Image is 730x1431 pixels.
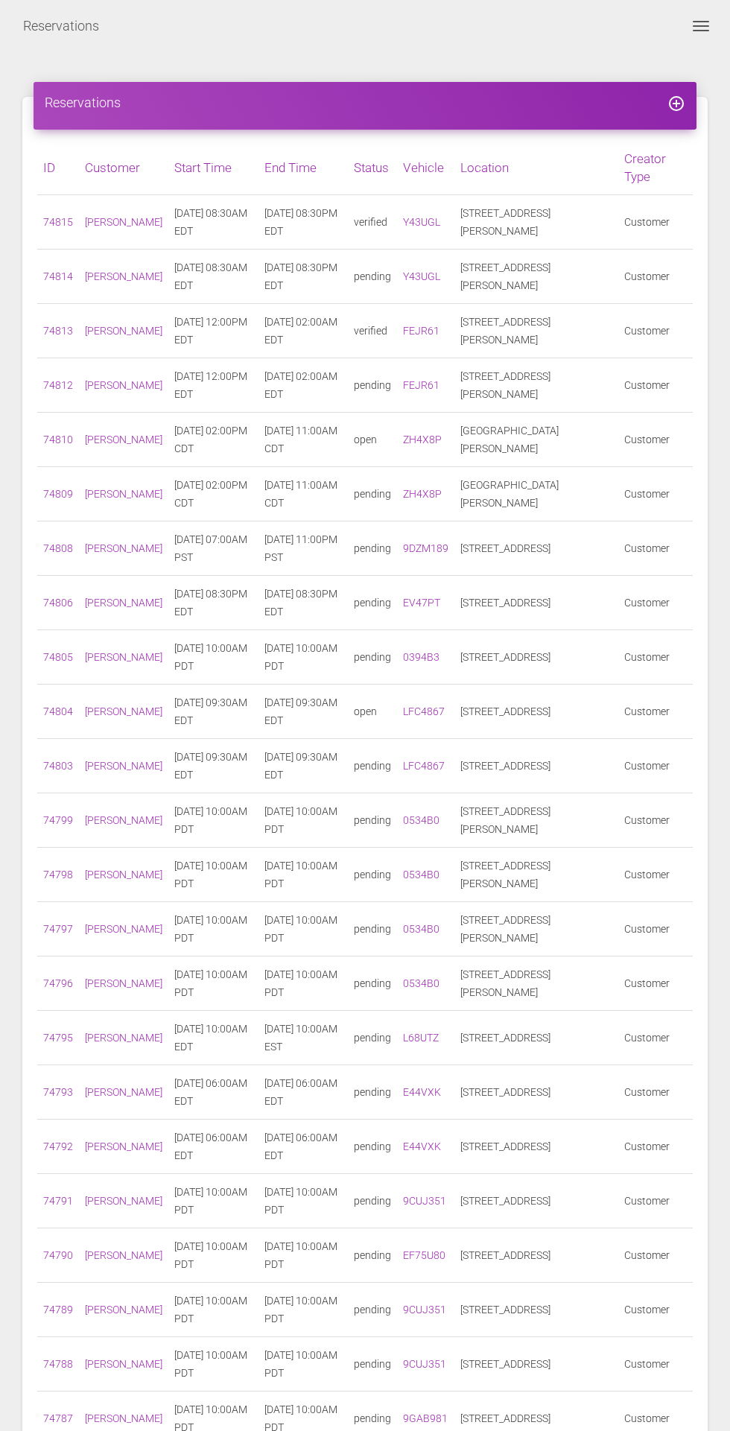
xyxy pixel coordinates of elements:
th: Status [348,141,397,195]
td: [STREET_ADDRESS][PERSON_NAME] [454,195,618,250]
a: 74787 [43,1412,73,1424]
td: pending [348,521,397,576]
td: Customer [618,1228,693,1283]
a: 74804 [43,705,73,717]
td: [DATE] 08:30AM EDT [168,250,258,304]
td: pending [348,576,397,630]
td: [DATE] 10:00AM PDT [258,630,349,685]
td: [DATE] 09:30AM EDT [258,685,349,739]
a: [PERSON_NAME] [85,1195,162,1207]
td: [DATE] 10:00AM EST [258,1011,349,1065]
td: pending [348,848,397,902]
a: 0534B0 [403,869,439,881]
td: [DATE] 10:00AM PDT [258,956,349,1011]
a: [PERSON_NAME] [85,216,162,228]
td: pending [348,1228,397,1283]
a: Y43UGL [403,216,440,228]
td: [DATE] 10:00AM PDT [168,1228,258,1283]
a: [PERSON_NAME] [85,651,162,663]
a: 74796 [43,977,73,989]
td: [DATE] 02:00AM EDT [258,304,349,358]
td: Customer [618,793,693,848]
td: [DATE] 12:00PM EDT [168,304,258,358]
td: [DATE] 10:00AM PDT [258,848,349,902]
a: [PERSON_NAME] [85,923,162,935]
td: Customer [618,902,693,956]
td: [DATE] 07:00AM PST [168,521,258,576]
i: add_circle_outline [667,95,685,112]
a: 9CUJ351 [403,1304,446,1316]
a: ZH4X8P [403,488,442,500]
td: [DATE] 10:00AM PDT [258,1337,349,1392]
a: LFC4867 [403,705,445,717]
a: [PERSON_NAME] [85,869,162,881]
td: pending [348,1120,397,1174]
a: 74797 [43,923,73,935]
td: Customer [618,195,693,250]
a: [PERSON_NAME] [85,542,162,554]
a: [PERSON_NAME] [85,379,162,391]
td: Customer [618,1120,693,1174]
td: [DATE] 10:00AM PDT [168,1174,258,1228]
th: Customer [79,141,168,195]
a: 74790 [43,1249,73,1261]
td: [DATE] 08:30PM EDT [168,576,258,630]
td: [DATE] 09:30AM EDT [168,739,258,793]
td: [DATE] 10:00AM PDT [168,848,258,902]
td: Customer [618,685,693,739]
a: 0534B0 [403,814,439,826]
a: 74791 [43,1195,73,1207]
a: 74788 [43,1358,73,1370]
th: End Time [258,141,349,195]
a: 74789 [43,1304,73,1316]
a: EF75U80 [403,1249,445,1261]
button: Toggle navigation [683,17,719,35]
td: pending [348,793,397,848]
td: [DATE] 10:00AM PDT [258,1174,349,1228]
td: pending [348,358,397,413]
td: open [348,685,397,739]
a: [PERSON_NAME] [85,1249,162,1261]
td: [STREET_ADDRESS] [454,739,618,793]
td: [DATE] 11:00AM CDT [258,413,349,467]
td: [GEOGRAPHIC_DATA][PERSON_NAME] [454,467,618,521]
a: [PERSON_NAME] [85,1086,162,1098]
a: add_circle_outline [667,95,685,110]
td: Customer [618,1337,693,1392]
td: [DATE] 10:00AM PDT [168,902,258,956]
td: open [348,413,397,467]
td: [DATE] 08:30PM EDT [258,195,349,250]
a: 9CUJ351 [403,1195,446,1207]
td: [DATE] 10:00AM PDT [258,902,349,956]
td: [DATE] 02:00PM CDT [168,413,258,467]
td: pending [348,902,397,956]
td: [STREET_ADDRESS] [454,1283,618,1337]
a: Reservations [23,7,99,45]
td: Customer [618,250,693,304]
th: Location [454,141,618,195]
td: Customer [618,739,693,793]
td: [DATE] 12:00PM EDT [168,358,258,413]
a: [PERSON_NAME] [85,1032,162,1044]
td: Customer [618,630,693,685]
a: 74793 [43,1086,73,1098]
a: 74795 [43,1032,73,1044]
td: verified [348,304,397,358]
td: pending [348,956,397,1011]
td: pending [348,1283,397,1337]
td: [STREET_ADDRESS] [454,1174,618,1228]
td: [DATE] 02:00PM CDT [168,467,258,521]
td: [DATE] 09:30AM EDT [258,739,349,793]
td: [STREET_ADDRESS] [454,576,618,630]
td: [GEOGRAPHIC_DATA][PERSON_NAME] [454,413,618,467]
a: [PERSON_NAME] [85,434,162,445]
td: [DATE] 10:00AM PDT [168,1283,258,1337]
td: Customer [618,1174,693,1228]
a: [PERSON_NAME] [85,705,162,717]
td: [DATE] 06:00AM EDT [168,1065,258,1120]
a: 74814 [43,270,73,282]
td: [STREET_ADDRESS] [454,685,618,739]
td: Customer [618,576,693,630]
td: [DATE] 11:00PM PST [258,521,349,576]
th: Vehicle [397,141,454,195]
